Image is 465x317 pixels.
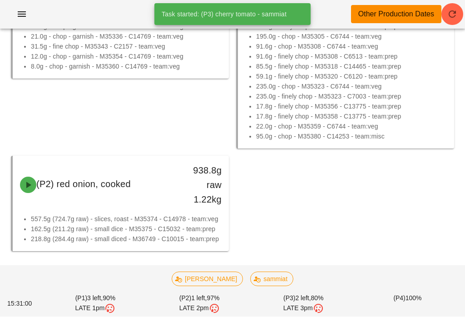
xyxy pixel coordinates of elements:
[178,272,237,286] span: [PERSON_NAME]
[43,292,147,316] div: (P1) 90%
[253,303,354,314] div: LATE 3pm
[45,303,145,314] div: LATE 1pm
[31,42,222,52] li: 31.5g - fine chop - M35343 - C2157 - team:veg
[154,4,307,25] div: Task started: (P3) cherry tomato - sammiat
[256,42,447,52] li: 91.6g - chop - M35308 - C6744 - team:veg
[256,112,447,122] li: 17.8g - finely chop - M35358 - C13775 - team:prep
[256,32,447,42] li: 195.0g - chop - M35305 - C6744 - team:veg
[356,292,460,316] div: (P4) 100%
[148,292,252,316] div: (P2) 97%
[256,92,447,102] li: 235.0g - finely chop - M35323 - C7003 - team:prep
[358,9,434,20] div: Other Production Dates
[256,102,447,112] li: 17.8g - finely chop - M35356 - C13775 - team:prep
[31,214,222,224] li: 557.5g (724.7g raw) - slices, roast - M35374 - C14978 - team:veg
[295,295,311,302] span: 2 left,
[5,297,43,311] div: 15:31:00
[36,179,131,189] span: (P2) red onion, cooked
[256,52,447,62] li: 91.6g - finely chop - M35308 - C6513 - team:prep
[31,52,222,62] li: 12.0g - chop - garnish - M35354 - C14769 - team:veg
[252,292,356,316] div: (P3) 80%
[179,163,222,207] div: 938.8g raw 1.22kg
[256,272,287,286] span: sammiat
[31,32,222,42] li: 21.0g - chop - garnish - M35336 - C14769 - team:veg
[191,295,207,302] span: 1 left,
[87,295,103,302] span: 3 left,
[256,132,447,142] li: 95.0g - chop - M35380 - C14253 - team:misc
[256,82,447,92] li: 235.0g - chop - M35323 - C6744 - team:veg
[149,303,250,314] div: LATE 2pm
[256,62,447,72] li: 85.5g - finely chop - M35318 - C14465 - team:prep
[256,122,447,132] li: 22.0g - chop - M35359 - C6744 - team:veg
[31,234,222,244] li: 218.8g (284.4g raw) - small diced - M36749 - C10015 - team:prep
[256,72,447,82] li: 59.1g - finely chop - M35320 - C6120 - team:prep
[31,224,222,234] li: 162.5g (211.2g raw) - small dice - M35375 - C15032 - team:prep
[31,62,222,72] li: 8.0g - chop - garnish - M35360 - C14769 - team:veg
